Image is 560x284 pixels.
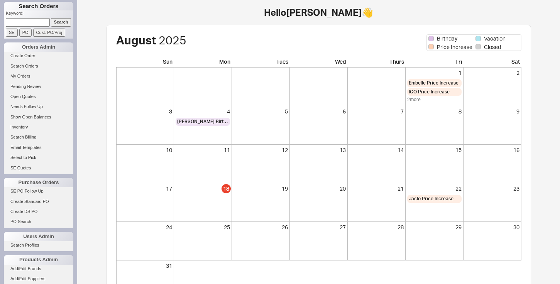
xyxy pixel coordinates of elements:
[4,52,73,60] a: Create Order
[174,58,232,68] div: Mon
[409,80,458,86] span: Embelle Price Increase
[4,133,73,141] a: Search Billing
[465,223,519,231] div: 30
[233,108,288,115] div: 5
[465,146,519,154] div: 16
[4,164,73,172] a: SE Quotes
[4,265,73,273] a: Add/Edit Brands
[291,146,346,154] div: 13
[4,2,73,10] h1: Search Orders
[407,108,462,115] div: 8
[407,223,462,231] div: 29
[232,58,290,68] div: Tues
[4,187,73,195] a: SE PO Follow Up
[4,123,73,131] a: Inventory
[465,185,519,193] div: 23
[349,223,404,231] div: 28
[4,83,73,91] a: Pending Review
[409,89,450,95] span: ICO Price Increase
[348,58,406,68] div: Thurs
[4,154,73,162] a: Select to Pick
[10,84,41,89] span: Pending Review
[51,18,71,26] input: Search
[407,96,462,103] div: 2 more...
[407,185,462,193] div: 22
[118,185,172,193] div: 17
[291,223,346,231] div: 27
[177,118,228,125] span: [PERSON_NAME] Birthday
[4,241,73,249] a: Search Profiles
[159,33,186,47] span: 2025
[4,255,73,264] div: Products Admin
[4,72,73,80] a: My Orders
[465,108,519,115] div: 9
[10,104,43,109] span: Needs Follow Up
[437,43,472,51] span: Price Increase
[233,185,288,193] div: 19
[290,58,348,68] div: Wed
[118,146,172,154] div: 10
[4,232,73,241] div: Users Admin
[407,146,462,154] div: 15
[4,62,73,70] a: Search Orders
[4,113,73,121] a: Show Open Balances
[118,262,172,270] div: 31
[409,196,453,202] span: Jaclo Price Increase
[4,218,73,226] a: PO Search
[4,178,73,187] div: Purchase Orders
[176,108,230,115] div: 4
[484,43,501,51] span: Closed
[116,33,156,47] span: August
[19,29,32,37] input: PO
[222,184,231,193] div: 18
[349,146,404,154] div: 14
[291,185,346,193] div: 20
[176,223,230,231] div: 25
[406,58,464,68] div: Fri
[6,29,18,37] input: SE
[118,108,172,115] div: 3
[233,223,288,231] div: 26
[4,93,73,101] a: Open Quotes
[407,69,462,77] div: 1
[464,58,521,68] div: Sat
[4,103,73,111] a: Needs Follow Up
[233,146,288,154] div: 12
[85,8,552,17] h1: Hello [PERSON_NAME] 👋
[4,275,73,283] a: Add/Edit Suppliers
[484,35,506,42] span: Vacation
[6,10,73,18] p: Keyword:
[349,185,404,193] div: 21
[118,223,172,231] div: 24
[176,146,230,154] div: 11
[4,198,73,206] a: Create Standard PO
[349,108,404,115] div: 7
[291,108,346,115] div: 6
[116,58,174,68] div: Sun
[4,144,73,152] a: Email Templates
[437,35,457,42] span: Birthday
[33,29,65,37] input: Cust. PO/Proj
[465,69,519,77] div: 2
[4,208,73,216] a: Create DS PO
[4,42,73,52] div: Orders Admin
